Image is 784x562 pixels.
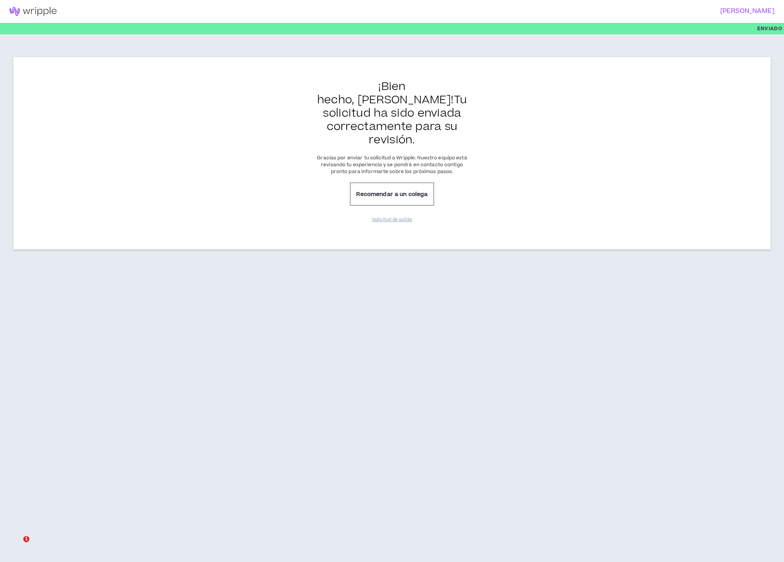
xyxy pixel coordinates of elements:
font: Solicitud de salida [372,217,412,223]
font: [PERSON_NAME] [358,92,451,108]
font: 1 [25,536,28,542]
button: Recomendar a un colega [350,183,434,206]
font: Recomendar a un colega [356,190,427,198]
button: Solicitud de salida [372,213,412,226]
font: Tu solicitud ha sido enviada correctamente para su revisión. [323,92,467,148]
font: [PERSON_NAME] [720,6,774,16]
font: Gracias por enviar tu solicitud a Wripple. Nuestro equipo está revisando tu experiencia y se pond... [317,154,467,175]
font: Enviado [757,25,782,32]
font: ! [451,92,453,108]
font: ¡Bien hecho, [317,79,406,108]
iframe: Chat en vivo de Intercom [8,536,26,554]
